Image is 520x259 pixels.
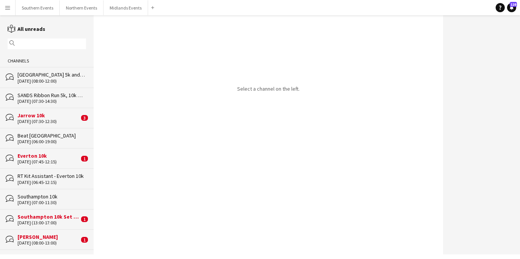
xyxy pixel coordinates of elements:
p: Select a channel on the left. [237,85,300,92]
div: [DATE] (06:45-12:15) [18,180,86,185]
a: All unreads [8,26,45,32]
div: [DATE] (08:00-13:00) [18,240,79,246]
span: 1 [81,156,88,161]
span: 1 [81,216,88,222]
div: Beat [GEOGRAPHIC_DATA] [18,132,86,139]
div: Southampton 10k [18,193,86,200]
div: [DATE] (13:00-17:00) [18,220,79,225]
span: 1 [81,237,88,243]
button: Midlands Events [104,0,148,15]
div: Southampton 10k Set up [18,213,79,220]
span: 3 [81,115,88,121]
div: [PERSON_NAME] [18,233,79,240]
div: [DATE] (07:30-12:30) [18,119,79,124]
button: Northern Events [60,0,104,15]
div: RT Kit Assistant - Everton 10k [18,173,86,179]
div: [DATE] (07:30-14:30) [18,99,86,104]
span: 128 [510,2,517,7]
div: [DATE] (07:00-11:30) [18,200,86,205]
div: Jarrow 10k [18,112,79,119]
div: [DATE] (08:00-12:00) [18,78,86,84]
div: Everton 10k [18,152,79,159]
div: [DATE] (07:45-12:15) [18,159,79,165]
div: SANDS Ribbon Run 5k, 10k & Junior Corporate Event [18,92,86,99]
div: [GEOGRAPHIC_DATA] 5k and 10k [18,71,86,78]
div: [DATE] (06:00-19:00) [18,139,86,144]
button: Southern Events [16,0,60,15]
a: 128 [507,3,516,12]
